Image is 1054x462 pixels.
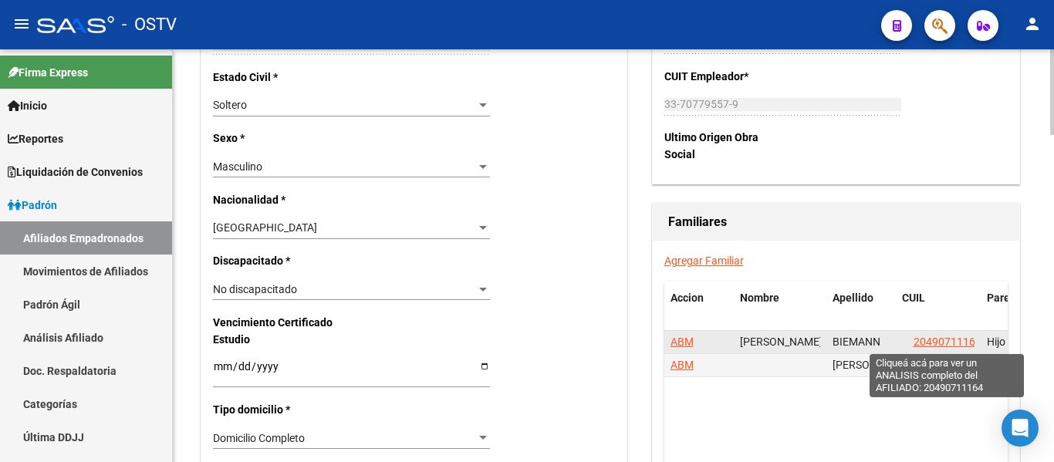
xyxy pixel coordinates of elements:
[826,282,896,315] datatable-header-cell: Apellido
[664,282,734,315] datatable-header-cell: Accion
[1023,15,1042,33] mat-icon: person
[213,191,333,208] p: Nacionalidad *
[987,336,1054,348] span: Hijo < 21 años
[1002,410,1039,447] div: Open Intercom Messenger
[8,164,143,180] span: Liquidación de Convenios
[833,292,873,304] span: Apellido
[734,282,826,315] datatable-header-cell: Nombre
[664,68,781,85] p: CUIT Empleador
[668,210,1004,234] h1: Familiares
[8,130,63,147] span: Reportes
[902,292,925,304] span: CUIL
[213,160,262,173] span: Masculino
[213,99,247,111] span: Soltero
[213,130,333,147] p: Sexo *
[833,359,1000,371] span: BIEMANN MIA BERENICE
[664,255,744,267] a: Agregar Familiar
[914,359,981,371] span: 27521238580
[987,292,1043,304] span: Parentesco
[213,221,317,234] span: [GEOGRAPHIC_DATA]
[213,401,333,418] p: Tipo domicilio *
[122,8,177,42] span: - OSTV
[914,336,981,348] span: 20490711164
[987,359,1054,371] span: Hijo < 21 años
[213,252,333,269] p: Discapacitado *
[213,432,305,444] span: Domicilio Completo
[213,38,244,50] span: Titular
[213,69,333,86] p: Estado Civil *
[8,197,57,214] span: Padrón
[213,314,333,348] p: Vencimiento Certificado Estudio
[8,97,47,114] span: Inicio
[213,283,297,295] span: No discapacitado
[740,336,823,348] span: IVAN ISMAEL
[664,129,781,163] p: Ultimo Origen Obra Social
[671,292,704,304] span: Accion
[740,292,779,304] span: Nombre
[896,282,981,315] datatable-header-cell: CUIL
[671,336,694,348] span: ABM
[8,64,88,81] span: Firma Express
[671,359,694,371] span: ABM
[12,15,31,33] mat-icon: menu
[833,336,880,348] span: BIEMANN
